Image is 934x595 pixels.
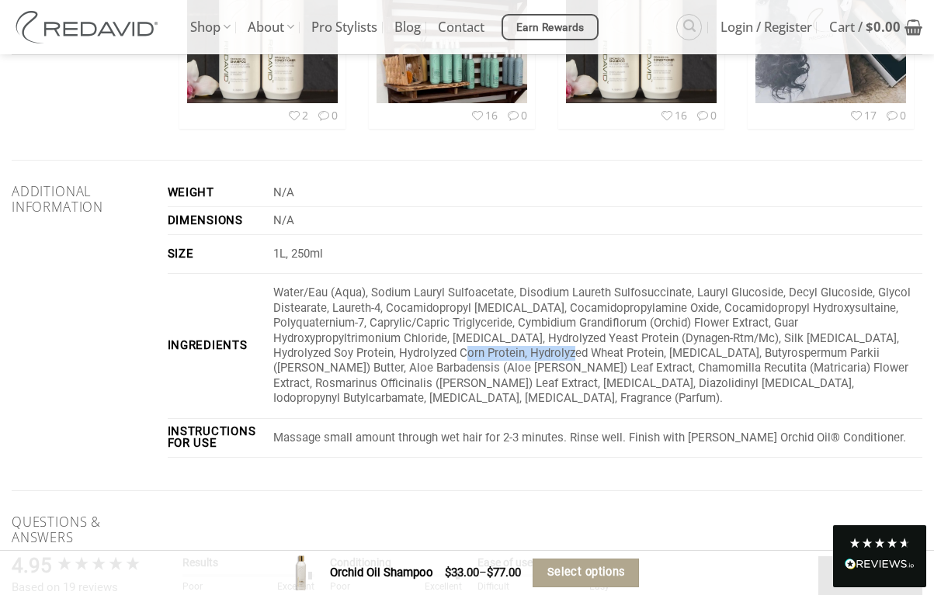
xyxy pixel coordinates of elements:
[720,8,812,47] span: Login / Register
[849,537,911,549] div: 4.8 Stars
[273,285,922,406] p: Water/Eau (Aqua), Sodium Lauryl Sulfoacetate, Disodium Laureth Sulfosuccinate, Lauryl Glucoside, ...
[268,207,922,234] td: N/A
[316,108,338,123] span: 0
[866,18,873,36] span: $
[445,566,451,579] span: $
[505,108,527,123] span: 0
[487,566,521,579] bdi: 77.00
[487,566,493,579] span: $
[829,8,901,47] span: Cart /
[12,184,144,215] h5: Additional information
[502,14,599,40] a: Earn Rewards
[676,14,702,40] a: Search
[470,108,498,123] span: 16
[695,108,717,123] span: 0
[168,235,268,274] th: Size
[547,563,625,581] span: Select options
[849,108,877,123] span: 17
[866,18,901,36] bdi: 0.00
[330,566,433,579] strong: Orchid Oil Shampoo
[168,419,268,458] th: Instructions for Use
[273,431,922,445] p: Massage small amount through wet hair for 2-3 minutes. Rinse well. Finish with [PERSON_NAME] Orch...
[845,555,915,576] div: Read All Reviews
[833,525,926,587] div: Read All Reviews
[12,514,144,545] h5: Questions & Answers
[533,559,639,587] button: Select options
[516,19,585,36] span: Earn Rewards
[659,108,687,123] span: 16
[479,564,487,583] span: –
[12,11,167,43] img: REDAVID Salon Products | United States
[283,555,318,590] img: REDAVID Orchid Oil Shampoo
[445,566,479,579] bdi: 33.00
[168,180,923,458] table: Product Details
[168,274,268,419] th: Ingredients
[286,108,308,123] span: 2
[268,180,922,207] td: N/A
[884,108,906,123] span: 0
[273,247,922,261] p: 1L, 250ml
[168,180,268,207] th: Weight
[168,207,268,234] th: Dimensions
[845,559,915,569] img: REVIEWS.io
